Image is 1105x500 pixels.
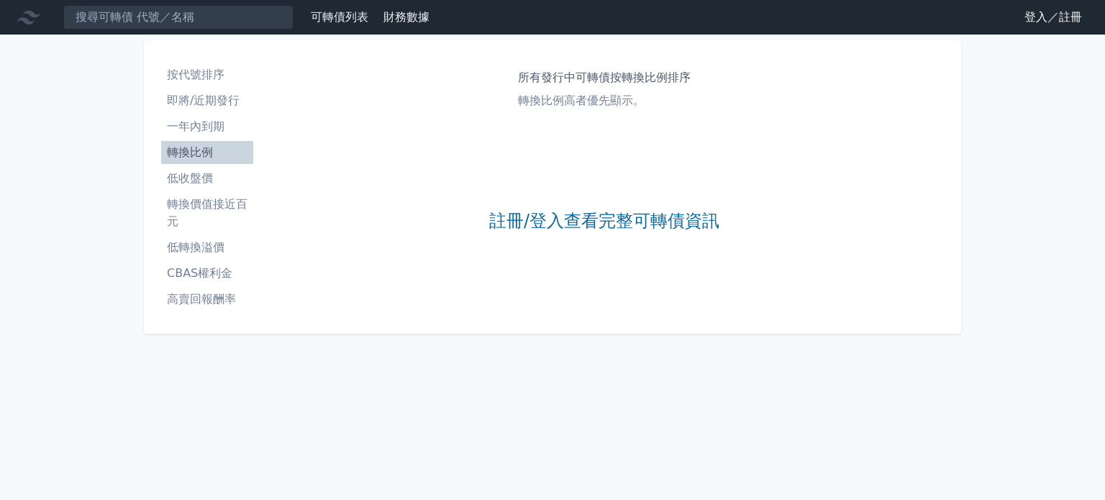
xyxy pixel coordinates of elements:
a: 財務數據 [383,10,429,24]
input: 搜尋可轉債 代號／名稱 [63,5,294,29]
h1: 所有發行中可轉債按轉換比例排序 [518,69,691,86]
li: 轉換價值接近百元 [161,196,253,230]
a: 即將/近期發行 [161,89,253,112]
a: 按代號排序 [161,63,253,86]
a: 註冊/登入查看完整可轉債資訊 [489,210,719,233]
li: 按代號排序 [161,66,253,83]
li: 即將/近期發行 [161,92,253,109]
li: 一年內到期 [161,118,253,135]
a: 轉換價值接近百元 [161,193,253,233]
li: CBAS權利金 [161,265,253,282]
p: 轉換比例高者優先顯示。 [518,92,691,109]
a: 一年內到期 [161,115,253,138]
li: 高賣回報酬率 [161,291,253,308]
li: 轉換比例 [161,144,253,161]
a: 可轉債列表 [311,10,368,24]
li: 低轉換溢價 [161,239,253,256]
a: 高賣回報酬率 [161,288,253,311]
a: CBAS權利金 [161,262,253,285]
a: 轉換比例 [161,141,253,164]
a: 低轉換溢價 [161,236,253,259]
a: 低收盤價 [161,167,253,190]
li: 低收盤價 [161,170,253,187]
a: 登入／註冊 [1013,6,1093,29]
